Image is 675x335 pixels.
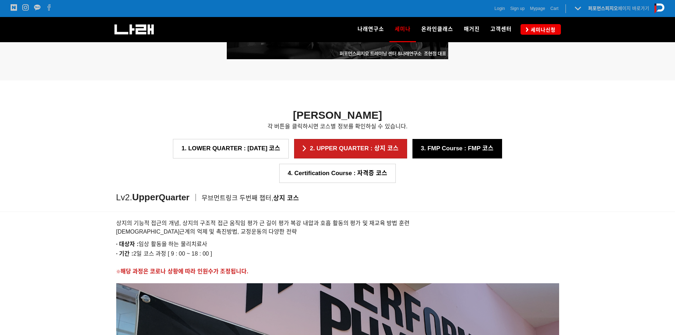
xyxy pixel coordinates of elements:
[521,24,561,34] a: 세미나신청
[202,195,279,202] span: 무브먼트링크 두번째 챕터,
[192,193,199,202] span: ㅣ
[293,109,382,121] strong: [PERSON_NAME]
[273,195,279,202] strong: 상
[358,26,384,32] span: 나래연구소
[268,123,408,129] span: 각 버튼을 클릭하시면 코스별 정보를 확인하실 수 있습니다.
[116,241,207,247] span: 임상 활동을 하는 물리치료사
[389,17,416,42] a: 세미나
[116,220,410,226] span: 상지의 기능적 접근의 개념, 상지의 구조적 접근 움직임 평가 근 길이 평가 복강 내압과 호흡 활동의 평가 및 재교육 방법 훈련
[550,5,558,12] a: Cart
[464,26,480,32] span: 매거진
[416,17,459,42] a: 온라인클래스
[120,268,248,274] span: 해당 과정은 코로나 상황에 따라 인원수가 조정됩니다.
[495,5,505,12] a: Login
[485,17,517,42] a: 고객센터
[529,26,556,33] span: 세미나신청
[588,6,649,11] a: 퍼포먼스피지오페이지 바로가기
[279,164,396,183] a: 4. Certification Course : 자격증 코스
[421,26,453,32] span: 온라인클래스
[116,192,132,202] span: Lv2.
[352,17,389,42] a: 나래연구소
[412,139,502,158] a: 3. FMP Course : FMP 코스
[588,6,618,11] strong: 퍼포먼스피지오
[395,23,411,35] span: 세미나
[459,17,485,42] a: 매거진
[132,192,159,202] strong: Upper
[279,195,299,202] span: 지 코스
[116,251,134,257] strong: · 기간 :
[173,139,289,158] a: 1. LOWER QUARTER : [DATE] 코스
[490,26,512,32] span: 고객센터
[294,139,407,158] a: 2. UPPER QUARTER : 상지 코스
[530,5,545,12] a: Mypage
[116,241,139,247] strong: · 대상자 :
[159,192,190,202] span: Quarter
[510,5,525,12] a: Sign up
[116,229,297,235] span: [DEMOGRAPHIC_DATA]근계의 억제 및 촉진방법, 교정운동의 다양한 전략
[116,251,212,257] span: 2일 코스 과정 [ 9 : 00 ~ 18 : 00 ]
[116,269,120,274] span: ※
